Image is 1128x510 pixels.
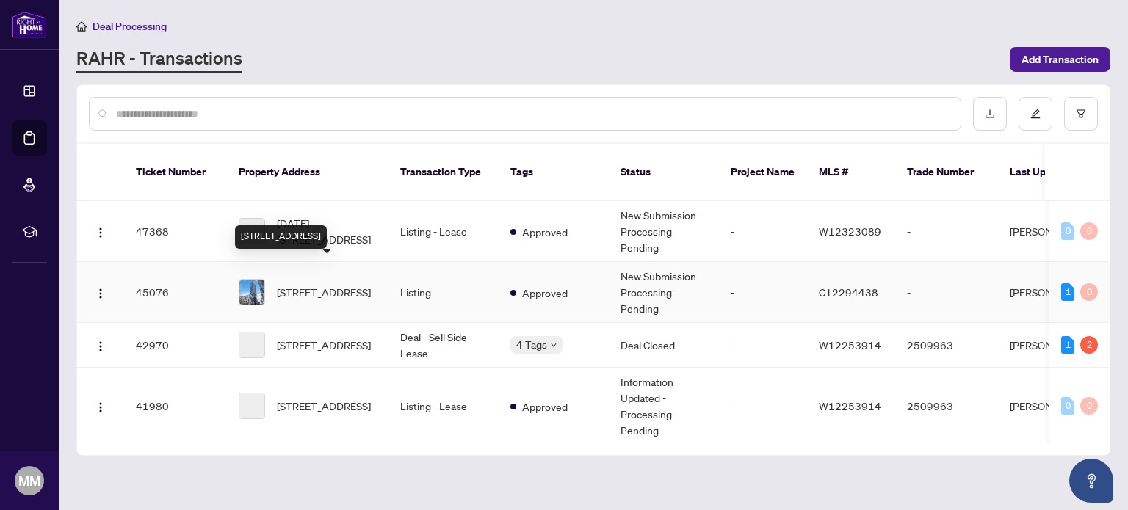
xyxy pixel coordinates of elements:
[819,225,881,238] span: W12323089
[819,399,881,412] span: W12253914
[609,323,719,368] td: Deal Closed
[895,262,998,323] td: -
[76,21,87,32] span: home
[388,262,499,323] td: Listing
[807,144,895,201] th: MLS #
[76,46,242,73] a: RAHR - Transactions
[973,97,1007,131] button: download
[95,340,106,352] img: Logo
[388,323,499,368] td: Deal - Sell Side Lease
[277,398,371,414] span: [STREET_ADDRESS]
[1019,97,1052,131] button: edit
[609,368,719,445] td: Information Updated - Processing Pending
[1076,109,1086,119] span: filter
[998,201,1108,262] td: [PERSON_NAME]
[124,368,227,445] td: 41980
[89,394,112,418] button: Logo
[1080,397,1098,415] div: 0
[550,341,557,349] span: down
[12,11,47,38] img: logo
[998,262,1108,323] td: [PERSON_NAME]
[522,224,568,240] span: Approved
[998,144,1108,201] th: Last Updated By
[895,201,998,262] td: -
[1061,336,1074,354] div: 1
[277,337,371,353] span: [STREET_ADDRESS]
[227,144,388,201] th: Property Address
[609,201,719,262] td: New Submission - Processing Pending
[895,323,998,368] td: 2509963
[89,280,112,304] button: Logo
[719,201,807,262] td: -
[18,470,40,491] span: MM
[499,144,609,201] th: Tags
[522,285,568,301] span: Approved
[89,219,112,243] button: Logo
[1061,283,1074,301] div: 1
[95,288,106,299] img: Logo
[239,280,264,305] img: thumbnail-img
[516,336,547,353] span: 4 Tags
[124,262,227,323] td: 45076
[388,368,499,445] td: Listing - Lease
[1061,222,1074,240] div: 0
[277,215,377,247] span: [DATE][STREET_ADDRESS]
[95,401,106,413] img: Logo
[89,333,112,357] button: Logo
[719,323,807,368] td: -
[388,201,499,262] td: Listing - Lease
[1080,283,1098,301] div: 0
[819,338,881,351] span: W12253914
[124,144,227,201] th: Ticket Number
[819,285,878,299] span: C12294438
[277,284,371,300] span: [STREET_ADDRESS]
[1080,222,1098,240] div: 0
[1061,397,1074,415] div: 0
[522,398,568,415] span: Approved
[719,368,807,445] td: -
[1064,97,1098,131] button: filter
[895,144,998,201] th: Trade Number
[609,144,719,201] th: Status
[719,144,807,201] th: Project Name
[1069,459,1113,503] button: Open asap
[235,225,327,249] div: [STREET_ADDRESS]
[95,227,106,238] img: Logo
[93,20,167,33] span: Deal Processing
[985,109,995,119] span: download
[1010,47,1110,72] button: Add Transaction
[998,323,1108,368] td: [PERSON_NAME]
[124,201,227,262] td: 47368
[124,323,227,368] td: 42970
[719,262,807,323] td: -
[998,368,1108,445] td: [PERSON_NAME]
[1080,336,1098,354] div: 2
[388,144,499,201] th: Transaction Type
[895,368,998,445] td: 2509963
[609,262,719,323] td: New Submission - Processing Pending
[1022,48,1099,71] span: Add Transaction
[1030,109,1041,119] span: edit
